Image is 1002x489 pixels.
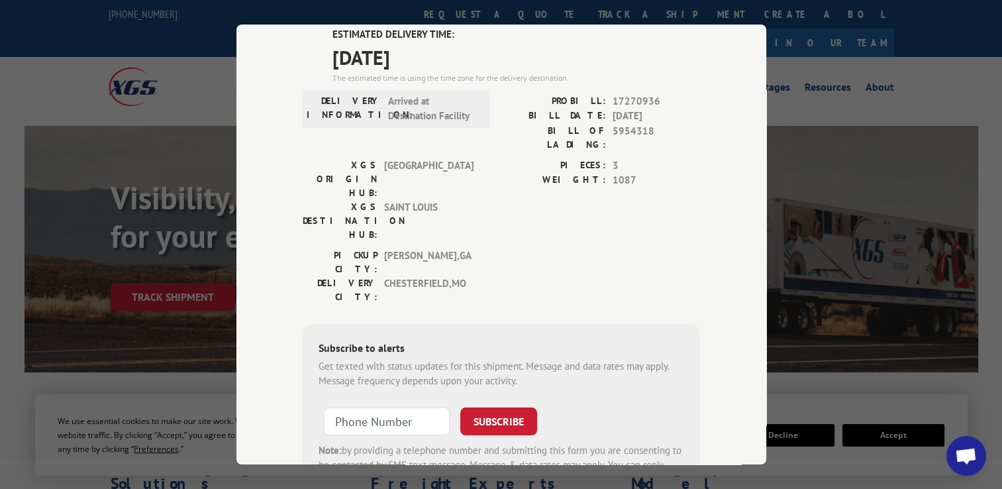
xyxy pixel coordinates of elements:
[332,42,700,72] span: [DATE]
[613,173,700,188] span: 1087
[307,93,381,123] label: DELIVERY INFORMATION:
[303,248,377,276] label: PICKUP CITY:
[332,27,700,42] label: ESTIMATED DELIVERY TIME:
[613,123,700,151] span: 5954318
[319,443,342,456] strong: Note:
[332,72,700,83] div: The estimated time is using the time zone for the delivery destination.
[613,93,700,109] span: 17270936
[501,123,606,151] label: BILL OF LADING:
[501,173,606,188] label: WEIGHT:
[303,158,377,199] label: XGS ORIGIN HUB:
[384,248,474,276] span: [PERSON_NAME] , GA
[388,93,477,123] span: Arrived at Destination Facility
[303,276,377,303] label: DELIVERY CITY:
[384,158,474,199] span: [GEOGRAPHIC_DATA]
[324,407,450,435] input: Phone Number
[384,276,474,303] span: CHESTERFIELD , MO
[303,199,377,241] label: XGS DESTINATION HUB:
[460,407,537,435] button: SUBSCRIBE
[384,199,474,241] span: SAINT LOUIS
[319,358,684,388] div: Get texted with status updates for this shipment. Message and data rates may apply. Message frequ...
[613,109,700,124] span: [DATE]
[946,436,986,476] a: Open chat
[501,93,606,109] label: PROBILL:
[501,158,606,173] label: PIECES:
[319,339,684,358] div: Subscribe to alerts
[319,443,684,488] div: by providing a telephone number and submitting this form you are consenting to be contacted by SM...
[613,158,700,173] span: 3
[501,109,606,124] label: BILL DATE:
